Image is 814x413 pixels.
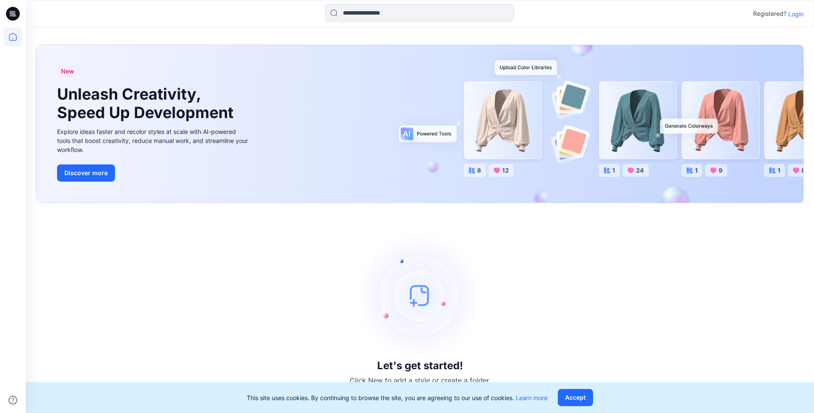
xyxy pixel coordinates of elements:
a: Learn more [516,394,548,401]
button: Discover more [57,164,115,182]
div: Explore ideas faster and recolor styles at scale with AI-powered tools that boost creativity, red... [57,127,250,154]
button: Accept [558,389,593,406]
h3: Let's get started! [377,360,463,372]
a: Discover more [57,164,250,182]
p: This site uses cookies. By continuing to browse the site, you are agreeing to our use of cookies. [247,393,548,402]
img: empty-state-image.svg [356,231,484,360]
span: New [61,66,74,76]
h1: Unleash Creativity, Speed Up Development [57,85,237,122]
p: Login [788,9,804,18]
p: Click New to add a style or create a folder. [350,375,490,386]
p: Registered? [753,9,787,19]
